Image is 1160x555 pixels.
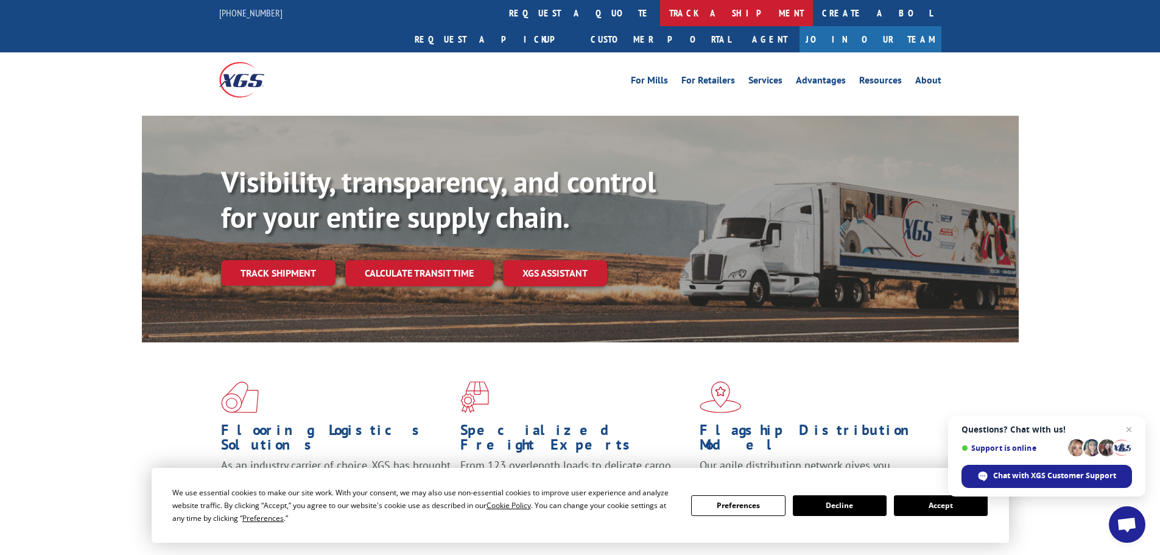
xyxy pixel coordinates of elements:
b: Visibility, transparency, and control for your entire supply chain. [221,163,656,236]
span: Support is online [961,444,1064,453]
a: For Retailers [681,76,735,89]
h1: Flagship Distribution Model [700,423,930,458]
h1: Flooring Logistics Solutions [221,423,451,458]
a: Agent [740,26,800,52]
p: From 123 overlength loads to delicate cargo, our experienced staff knows the best way to move you... [460,458,691,512]
div: We use essential cookies to make our site work. With your consent, we may also use non-essential ... [172,486,677,525]
h1: Specialized Freight Experts [460,423,691,458]
button: Preferences [691,495,785,516]
a: Request a pickup [406,26,582,52]
a: XGS ASSISTANT [503,260,607,286]
button: Accept [894,495,988,516]
a: Advantages [796,76,846,89]
img: xgs-icon-flagship-distribution-model-red [700,381,742,413]
span: As an industry carrier of choice, XGS has brought innovation and dedication to flooring logistics... [221,458,451,501]
a: Join Our Team [800,26,941,52]
div: Cookie Consent Prompt [152,468,1009,543]
a: [PHONE_NUMBER] [219,7,283,19]
a: Calculate transit time [345,260,493,286]
span: Chat with XGS Customer Support [993,470,1116,481]
a: Track shipment [221,260,336,286]
span: Close chat [1122,422,1136,437]
span: Cookie Policy [487,500,531,511]
a: About [915,76,941,89]
a: Resources [859,76,902,89]
a: For Mills [631,76,668,89]
div: Open chat [1109,506,1145,543]
span: Preferences [242,513,284,523]
button: Decline [793,495,887,516]
a: Customer Portal [582,26,740,52]
div: Chat with XGS Customer Support [961,465,1132,488]
span: Questions? Chat with us! [961,425,1132,434]
img: xgs-icon-focused-on-flooring-red [460,381,489,413]
span: Our agile distribution network gives you nationwide inventory management on demand. [700,458,924,487]
img: xgs-icon-total-supply-chain-intelligence-red [221,381,259,413]
a: Services [748,76,782,89]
